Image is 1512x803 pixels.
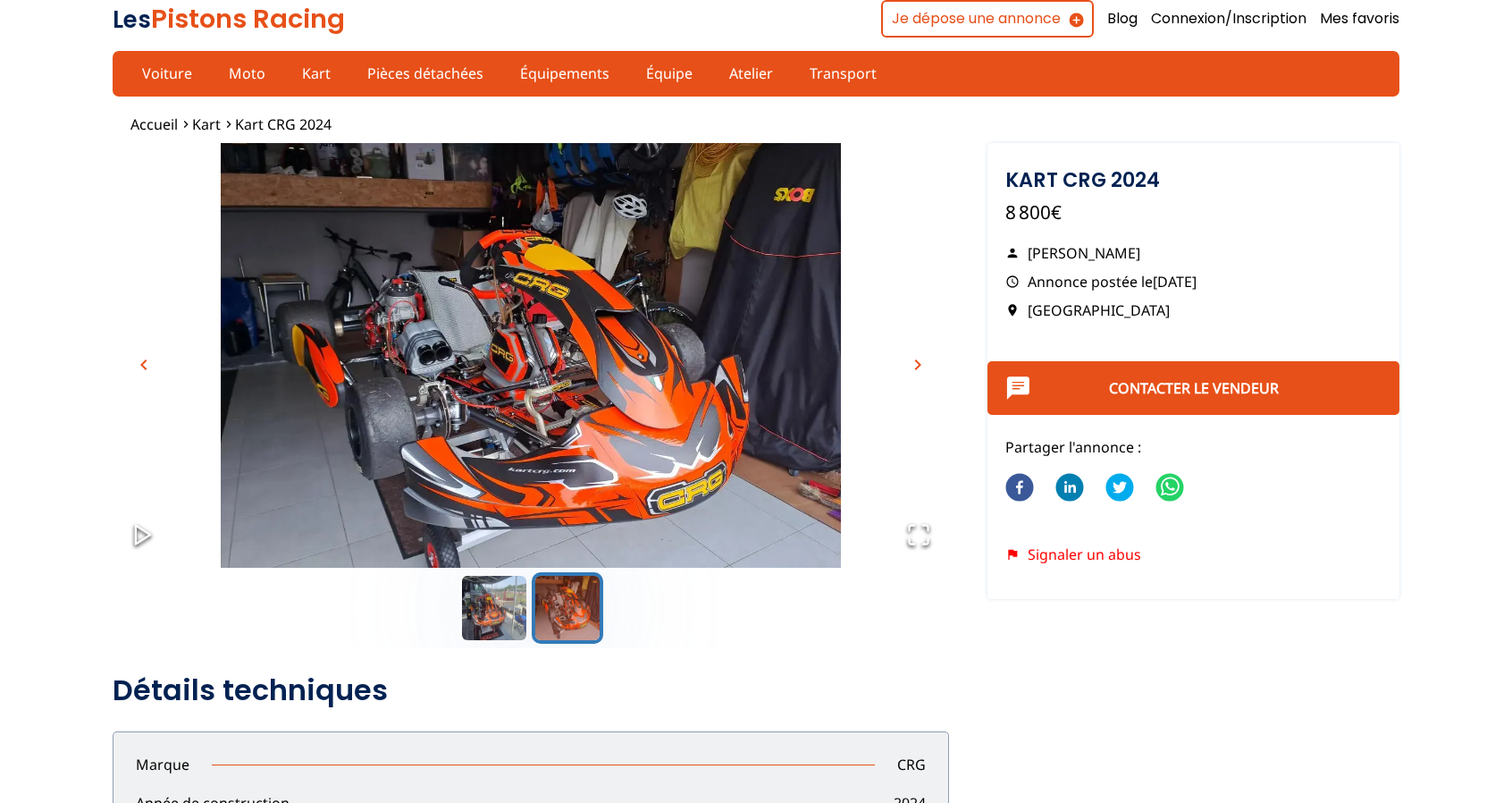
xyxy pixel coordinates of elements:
button: facebook [1005,461,1034,515]
a: Transport [798,58,888,89]
button: Open Fullscreen [888,504,949,568]
p: [GEOGRAPHIC_DATA] [1005,300,1382,320]
span: Les [113,4,151,36]
h2: Détails techniques [113,672,949,708]
button: chevron_right [904,351,931,378]
button: linkedin [1055,461,1084,515]
a: Blog [1107,9,1138,29]
img: image [113,143,949,608]
div: Signaler un abus [1005,546,1382,562]
a: Voiture [130,58,204,89]
a: Mes favoris [1320,9,1399,29]
h1: Kart CRG 2024 [1005,170,1382,190]
p: Annonce postée le [DATE] [1005,272,1382,292]
a: Accueil [130,114,178,134]
p: Marque [113,755,212,774]
div: Go to Slide 2 [113,143,949,568]
button: chevron_left [130,351,157,378]
p: [PERSON_NAME] [1005,243,1382,263]
a: Équipe [634,58,704,89]
button: Go to Slide 2 [532,572,603,644]
p: CRG [875,755,948,774]
div: Thumbnail Navigation [113,572,949,644]
a: Kart [192,114,221,134]
p: 8 800€ [1005,199,1382,225]
span: chevron_left [133,354,155,376]
a: Équipements [508,58,621,89]
a: Pièces détachées [356,58,495,89]
a: LesPistons Racing [113,1,345,37]
a: Moto [217,58,277,89]
button: twitter [1105,461,1134,515]
a: Kart CRG 2024 [235,114,332,134]
button: whatsapp [1155,461,1184,515]
span: chevron_right [907,354,928,376]
p: Partager l'annonce : [1005,437,1382,457]
a: Kart [290,58,342,89]
button: Go to Slide 1 [458,572,530,644]
button: Contacter le vendeur [987,361,1399,415]
button: Play or Pause Slideshow [113,504,173,568]
a: Connexion/Inscription [1151,9,1306,29]
a: Atelier [718,58,785,89]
